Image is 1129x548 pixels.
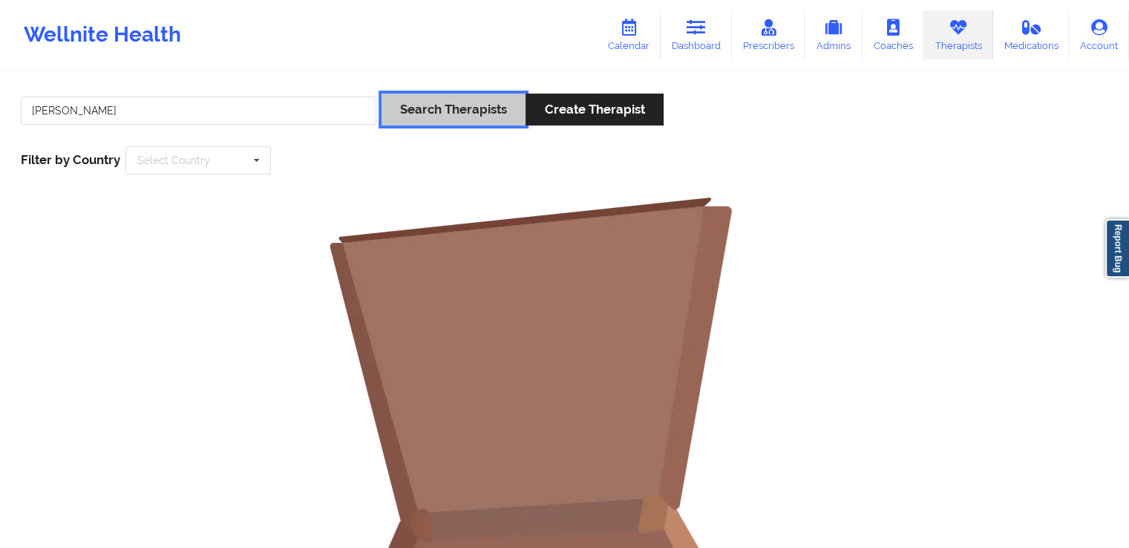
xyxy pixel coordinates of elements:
[661,10,732,59] a: Dashboard
[805,10,863,59] a: Admins
[1105,219,1129,278] a: Report Bug
[526,94,663,125] button: Create Therapist
[924,10,993,59] a: Therapists
[863,10,924,59] a: Coaches
[21,152,120,167] span: Filter by Country
[732,10,805,59] a: Prescribers
[21,97,376,125] input: Search Keywords
[597,10,661,59] a: Calendar
[137,155,210,166] div: Select Country
[993,10,1070,59] a: Medications
[1069,10,1129,59] a: Account
[382,94,526,125] button: Search Therapists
